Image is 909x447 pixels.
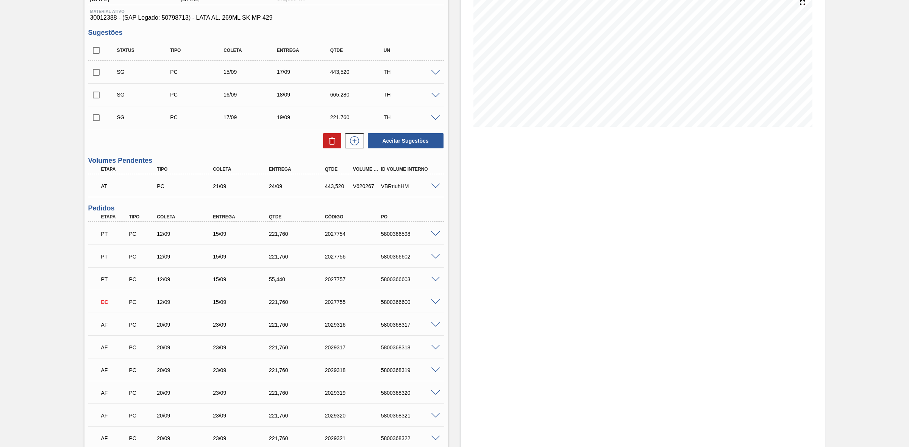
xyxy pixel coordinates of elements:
div: Tipo [127,214,157,220]
div: 2027756 [323,254,387,260]
div: Pedido de Compra [127,367,157,373]
div: 17/09/2025 [222,114,282,120]
div: 2027754 [323,231,387,237]
div: Aguardando Faturamento [99,407,129,424]
div: 221,760 [267,254,331,260]
div: Status [115,48,176,53]
div: 5800366598 [379,231,443,237]
div: Aguardando Informações de Transporte [99,178,163,195]
div: Sugestão Criada [115,69,176,75]
div: 221,760 [267,390,331,396]
div: 12/09/2025 [155,231,219,237]
div: Em Cancelamento [99,294,129,310]
div: Aguardando Faturamento [99,362,129,378]
div: PO [379,214,443,220]
div: 443,520 [328,69,389,75]
div: Pedido de Compra [127,344,157,350]
div: 12/09/2025 [155,254,219,260]
div: Qtde [267,214,331,220]
div: Id Volume Interno [379,167,443,172]
div: V620267 [351,183,381,189]
div: 24/09/2025 [267,183,331,189]
p: AF [101,344,127,350]
div: Coleta [222,48,282,53]
p: EC [101,299,127,305]
div: 221,760 [267,322,331,328]
div: Aguardando Faturamento [99,385,129,401]
div: 16/09/2025 [222,92,282,98]
div: 221,760 [267,231,331,237]
div: 12/09/2025 [155,299,219,305]
div: 23/09/2025 [211,390,275,396]
div: 20/09/2025 [155,390,219,396]
div: Coleta [155,214,219,220]
div: 15/09/2025 [211,254,275,260]
div: 2029320 [323,413,387,419]
h3: Volumes Pendentes [88,157,444,165]
div: Sugestão Criada [115,92,176,98]
div: 5800368320 [379,390,443,396]
div: 18/09/2025 [275,92,336,98]
div: 221,760 [328,114,389,120]
div: Volume Portal [351,167,381,172]
div: Pedido de Compra [127,435,157,441]
span: Material ativo [90,9,442,14]
div: 2029319 [323,390,387,396]
div: UN [382,48,442,53]
div: Código [323,214,387,220]
h3: Pedidos [88,204,444,212]
div: Tipo [155,167,219,172]
div: 5800368321 [379,413,443,419]
div: Pedido em Trânsito [99,226,129,242]
div: 2029318 [323,367,387,373]
div: 5800366603 [379,276,443,282]
div: Pedido de Compra [127,299,157,305]
h3: Sugestões [88,29,444,37]
div: 15/09/2025 [222,69,282,75]
div: 665,280 [328,92,389,98]
div: 221,760 [267,367,331,373]
div: Etapa [99,214,129,220]
div: 15/09/2025 [211,276,275,282]
div: 221,760 [267,413,331,419]
div: TH [382,114,442,120]
p: AT [101,183,161,189]
div: Pedido de Compra [127,413,157,419]
div: 15/09/2025 [211,231,275,237]
div: Pedido de Compra [127,276,157,282]
div: Aguardando Faturamento [99,430,129,447]
div: Entrega [275,48,336,53]
div: 5800366602 [379,254,443,260]
div: 2029317 [323,344,387,350]
div: Sugestão Criada [115,114,176,120]
p: AF [101,367,127,373]
div: 20/09/2025 [155,435,219,441]
div: Excluir Sugestões [319,133,341,148]
div: 15/09/2025 [211,299,275,305]
div: Aguardando Faturamento [99,316,129,333]
div: 5800368317 [379,322,443,328]
div: 443,520 [323,183,353,189]
div: 12/09/2025 [155,276,219,282]
div: Pedido em Trânsito [99,248,129,265]
div: TH [382,69,442,75]
div: 23/09/2025 [211,322,275,328]
div: Etapa [99,167,163,172]
p: PT [101,231,127,237]
div: Pedido de Compra [168,92,229,98]
div: Pedido de Compra [155,183,219,189]
div: 2027757 [323,276,387,282]
div: 221,760 [267,435,331,441]
div: Nova sugestão [341,133,364,148]
div: 20/09/2025 [155,367,219,373]
div: Tipo [168,48,229,53]
div: 20/09/2025 [155,322,219,328]
div: 5800368322 [379,435,443,441]
div: Pedido de Compra [168,114,229,120]
div: 221,760 [267,344,331,350]
div: 5800366600 [379,299,443,305]
div: 23/09/2025 [211,344,275,350]
div: 23/09/2025 [211,435,275,441]
div: 2027755 [323,299,387,305]
div: 2029321 [323,435,387,441]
